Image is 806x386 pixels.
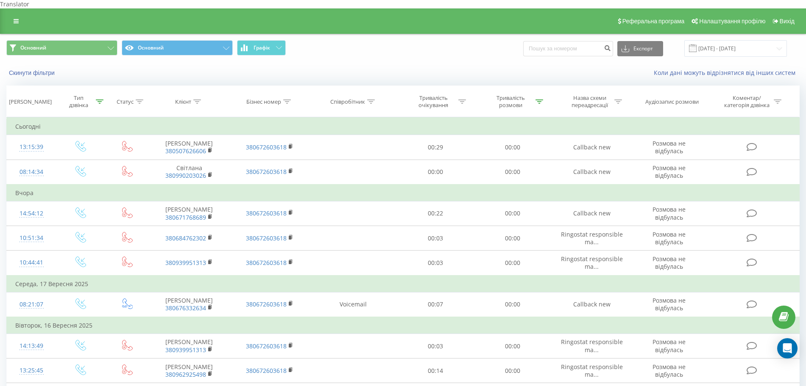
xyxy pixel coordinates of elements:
td: Вчора [7,185,800,201]
button: Експорт [617,41,663,56]
td: Світлана [149,160,229,185]
span: Реферальна програма [622,18,685,25]
span: Розмова не відбулась [653,164,686,179]
a: 380672603618 [246,143,287,151]
div: Open Intercom Messenger [777,338,798,358]
div: Клієнт [175,98,191,105]
div: Тип дзвінка [64,94,94,109]
div: 10:51:34 [15,230,47,246]
div: Тривалість очікування [411,94,456,109]
span: Розмова не відбулась [653,230,686,246]
span: Ringostat responsible ma... [561,338,623,353]
td: 00:03 [397,251,474,276]
span: Розмова не відбулась [653,139,686,155]
a: 380962925498 [165,370,206,378]
td: 00:14 [397,358,474,383]
a: 380671768689 [165,213,206,221]
td: Voicemail [310,292,396,317]
div: Бізнес номер [246,98,281,105]
td: [PERSON_NAME] [149,292,229,317]
div: Коментар/категорія дзвінка [722,94,772,109]
div: 08:14:34 [15,164,47,180]
td: 00:07 [397,292,474,317]
td: Callback new [552,201,632,226]
span: Графік [254,45,270,51]
td: Сьогодні [7,118,800,135]
td: 00:29 [397,135,474,160]
td: 00:03 [397,334,474,358]
td: 00:00 [474,292,552,317]
div: 14:54:12 [15,205,47,222]
div: Аудіозапис розмови [645,98,699,105]
td: 00:00 [474,160,552,185]
td: [PERSON_NAME] [149,135,229,160]
td: Середа, 17 Вересня 2025 [7,276,800,292]
a: 380990203026 [165,171,206,179]
td: Callback new [552,160,632,185]
div: 10:44:41 [15,254,47,271]
span: Основний [20,44,46,51]
td: 00:22 [397,201,474,226]
span: Ringostat responsible ma... [561,230,623,246]
a: 380676332634 [165,304,206,312]
td: 00:00 [397,160,474,185]
a: 380672603618 [246,342,287,350]
div: Тривалість розмови [488,94,533,109]
a: 380507626606 [165,147,206,155]
span: Налаштування профілю [699,18,765,25]
span: Розмова не відбулась [653,363,686,378]
div: [PERSON_NAME] [9,98,52,105]
a: 380939951313 [165,346,206,354]
a: 380939951313 [165,259,206,267]
div: 13:25:45 [15,362,47,379]
button: Основний [122,40,233,55]
span: Розмова не відбулась [653,255,686,270]
td: Callback new [552,135,632,160]
input: Пошук за номером [523,41,613,56]
a: 380672603618 [246,234,287,242]
a: 380684762302 [165,234,206,242]
td: [PERSON_NAME] [149,201,229,226]
div: Назва схеми переадресації [567,94,612,109]
a: 380672603618 [246,259,287,267]
a: Реферальна програма [614,8,688,34]
span: Ringostat responsible ma... [561,255,623,270]
div: Статус [117,98,134,105]
td: 00:00 [474,135,552,160]
span: Розмова не відбулась [653,338,686,353]
a: Коли дані можуть відрізнятися вiд інших систем [654,69,800,77]
div: Співробітник [330,98,365,105]
td: 00:00 [474,251,552,276]
td: [PERSON_NAME] [149,334,229,358]
td: [PERSON_NAME] [149,358,229,383]
td: 00:00 [474,226,552,251]
div: 08:21:07 [15,296,47,313]
button: Графік [237,40,286,55]
a: 380672603618 [246,300,287,308]
span: Ringostat responsible ma... [561,363,623,378]
button: Основний [6,40,117,55]
td: 00:00 [474,358,552,383]
a: 380672603618 [246,209,287,217]
a: 380672603618 [246,367,287,375]
div: 14:13:49 [15,338,47,354]
td: 00:00 [474,334,552,358]
a: Налаштування профілю [687,8,768,34]
span: Вихід [780,18,795,25]
span: Розмова не відбулась [653,296,686,312]
td: Callback new [552,292,632,317]
span: Розмова не відбулась [653,205,686,221]
a: Вихід [769,8,798,34]
button: Скинути фільтри [6,69,59,77]
div: 13:15:39 [15,139,47,155]
td: 00:03 [397,226,474,251]
td: 00:00 [474,201,552,226]
a: 380672603618 [246,168,287,176]
td: Вівторок, 16 Вересня 2025 [7,317,800,334]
